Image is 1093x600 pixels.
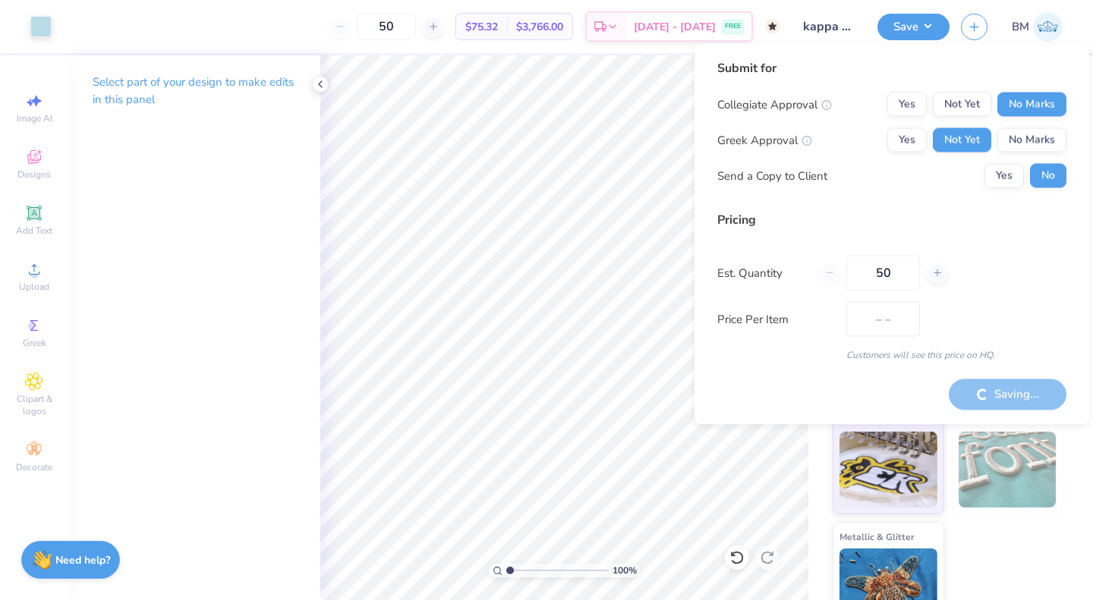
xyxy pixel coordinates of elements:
[1030,164,1066,188] button: No
[1012,18,1029,36] span: BM
[877,14,950,40] button: Save
[839,529,915,545] span: Metallic & Glitter
[984,164,1024,188] button: Yes
[717,167,827,184] div: Send a Copy to Client
[16,225,52,237] span: Add Text
[8,393,61,417] span: Clipart & logos
[717,211,1066,229] div: Pricing
[997,128,1066,152] button: No Marks
[887,128,927,152] button: Yes
[792,11,866,42] input: Untitled Design
[717,59,1066,77] div: Submit for
[17,112,52,124] span: Image AI
[357,13,416,40] input: – –
[717,348,1066,362] div: Customers will see this price on HQ.
[933,93,991,117] button: Not Yet
[613,564,637,577] span: 100 %
[19,281,49,293] span: Upload
[839,432,937,507] img: Standard
[717,131,812,149] div: Greek Approval
[55,553,110,567] strong: Need help?
[846,256,920,291] input: – –
[16,461,52,473] span: Decorate
[997,93,1066,117] button: No Marks
[725,21,741,32] span: FREE
[887,93,927,117] button: Yes
[17,168,51,181] span: Designs
[717,310,835,328] label: Price Per Item
[1012,12,1063,42] a: BM
[959,432,1057,507] img: 3D Puff
[1033,12,1063,42] img: Brin Mccauley
[516,19,563,35] span: $3,766.00
[23,337,46,349] span: Greek
[93,74,296,108] p: Select part of your design to make edits in this panel
[717,264,808,281] label: Est. Quantity
[933,128,991,152] button: Not Yet
[465,19,498,35] span: $75.32
[634,19,716,35] span: [DATE] - [DATE]
[717,96,832,113] div: Collegiate Approval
